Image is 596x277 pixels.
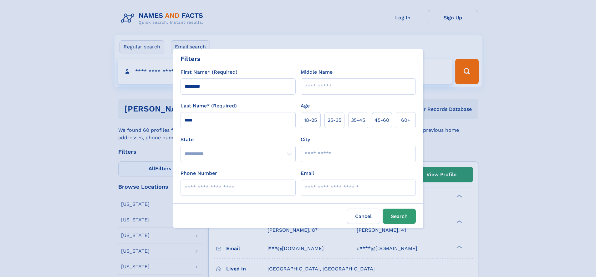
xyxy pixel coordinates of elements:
span: 18‑25 [304,116,317,124]
button: Search [383,209,416,224]
label: Middle Name [301,68,333,76]
label: Last Name* (Required) [181,102,237,110]
span: 60+ [401,116,410,124]
span: 25‑35 [328,116,341,124]
label: Email [301,170,314,177]
label: State [181,136,296,143]
label: First Name* (Required) [181,68,237,76]
span: 45‑60 [374,116,389,124]
label: Age [301,102,310,110]
div: Filters [181,54,201,63]
label: Phone Number [181,170,217,177]
label: Cancel [347,209,380,224]
span: 35‑45 [351,116,365,124]
label: City [301,136,310,143]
